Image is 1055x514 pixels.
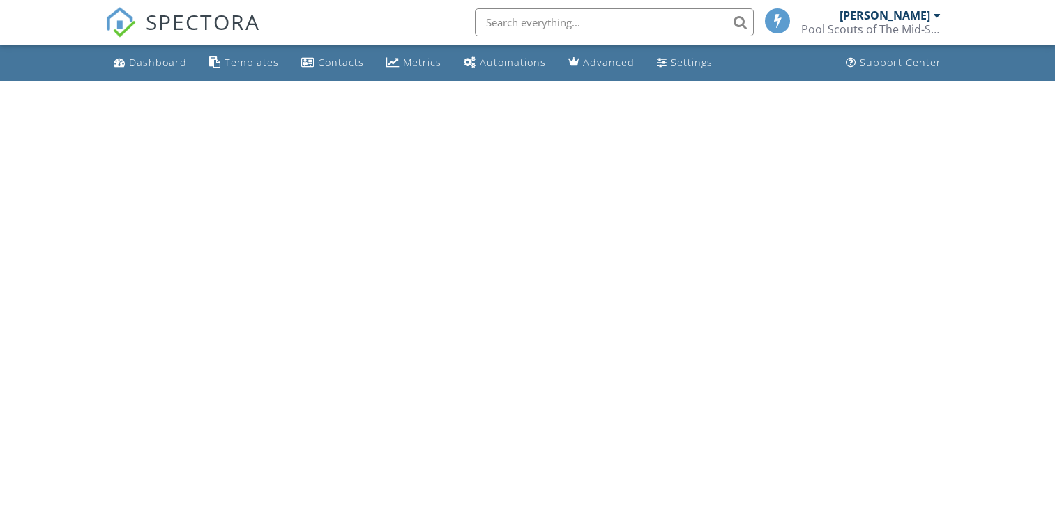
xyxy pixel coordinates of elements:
[296,50,370,76] a: Contacts
[840,50,947,76] a: Support Center
[801,22,941,36] div: Pool Scouts of The Mid-South
[204,50,284,76] a: Templates
[840,8,930,22] div: [PERSON_NAME]
[860,56,941,69] div: Support Center
[563,50,640,76] a: Advanced
[225,56,279,69] div: Templates
[318,56,364,69] div: Contacts
[381,50,447,76] a: Metrics
[105,7,136,38] img: The Best Home Inspection Software - Spectora
[671,56,713,69] div: Settings
[583,56,635,69] div: Advanced
[129,56,187,69] div: Dashboard
[146,7,260,36] span: SPECTORA
[403,56,441,69] div: Metrics
[105,19,260,48] a: SPECTORA
[651,50,718,76] a: Settings
[475,8,754,36] input: Search everything...
[458,50,552,76] a: Automations (Basic)
[480,56,546,69] div: Automations
[108,50,192,76] a: Dashboard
